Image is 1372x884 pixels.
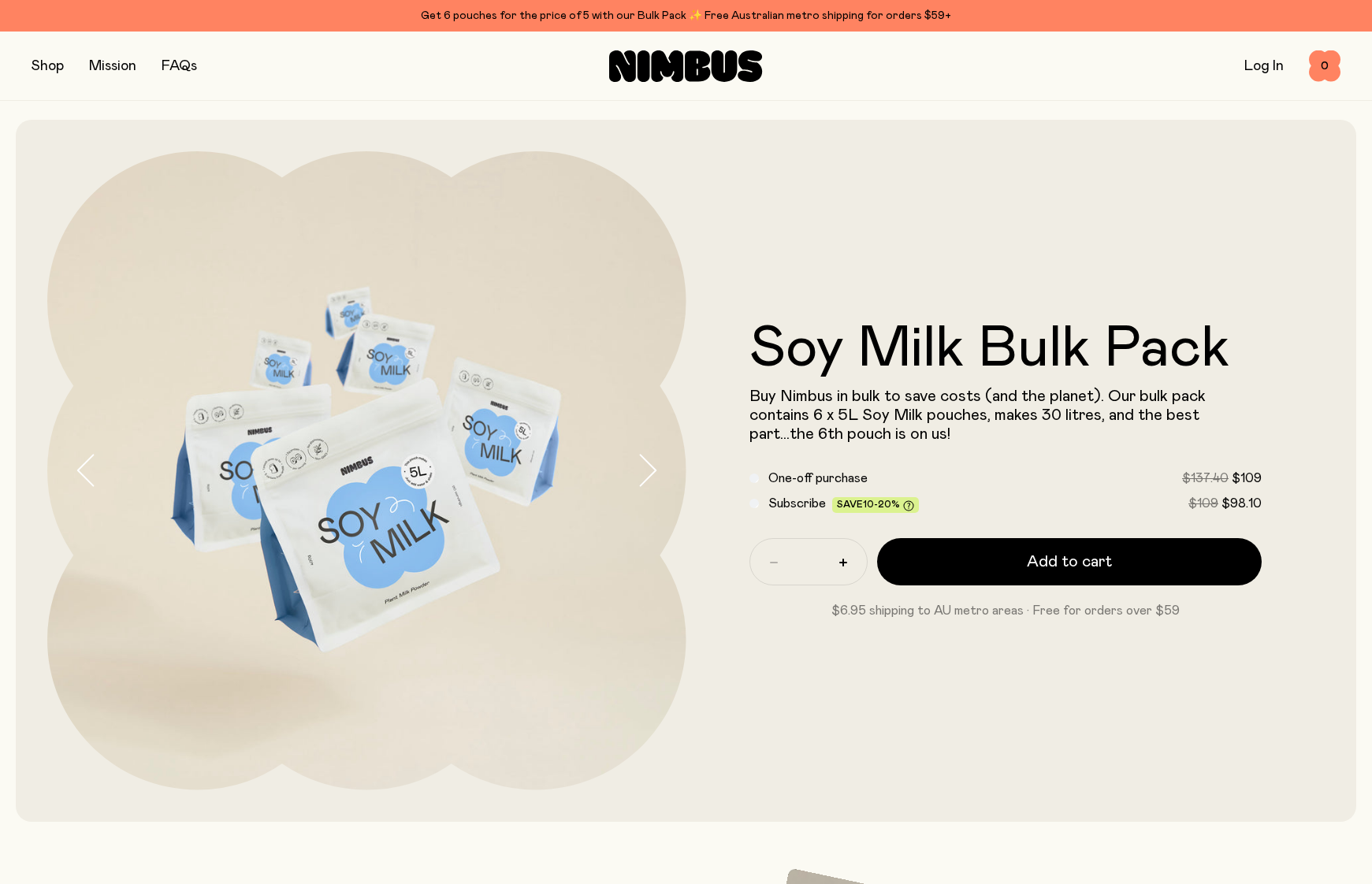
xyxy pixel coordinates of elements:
[877,538,1262,585] button: Add to cart
[749,321,1262,377] h1: Soy Milk Bulk Pack
[749,601,1262,620] p: $6.95 shipping to AU metro areas · Free for orders over $59
[1188,497,1218,510] span: $109
[1244,59,1284,73] a: Log In
[749,388,1206,442] span: Buy Nimbus in bulk to save costs (and the planet). Our bulk pack contains 6 x 5L Soy Milk pouches...
[1309,50,1340,82] button: 0
[89,59,136,73] a: Mission
[1027,551,1112,573] span: Add to cart
[768,472,868,485] span: One-off purchase
[768,497,826,510] span: Subscribe
[1232,472,1262,485] span: $109
[1182,472,1229,485] span: $137.40
[162,59,197,73] a: FAQs
[837,500,914,511] span: Save
[1221,497,1262,510] span: $98.10
[863,500,900,509] span: 10-20%
[32,6,1340,25] div: Get 6 pouches for the price of 5 with our Bulk Pack ✨ Free Australian metro shipping for orders $59+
